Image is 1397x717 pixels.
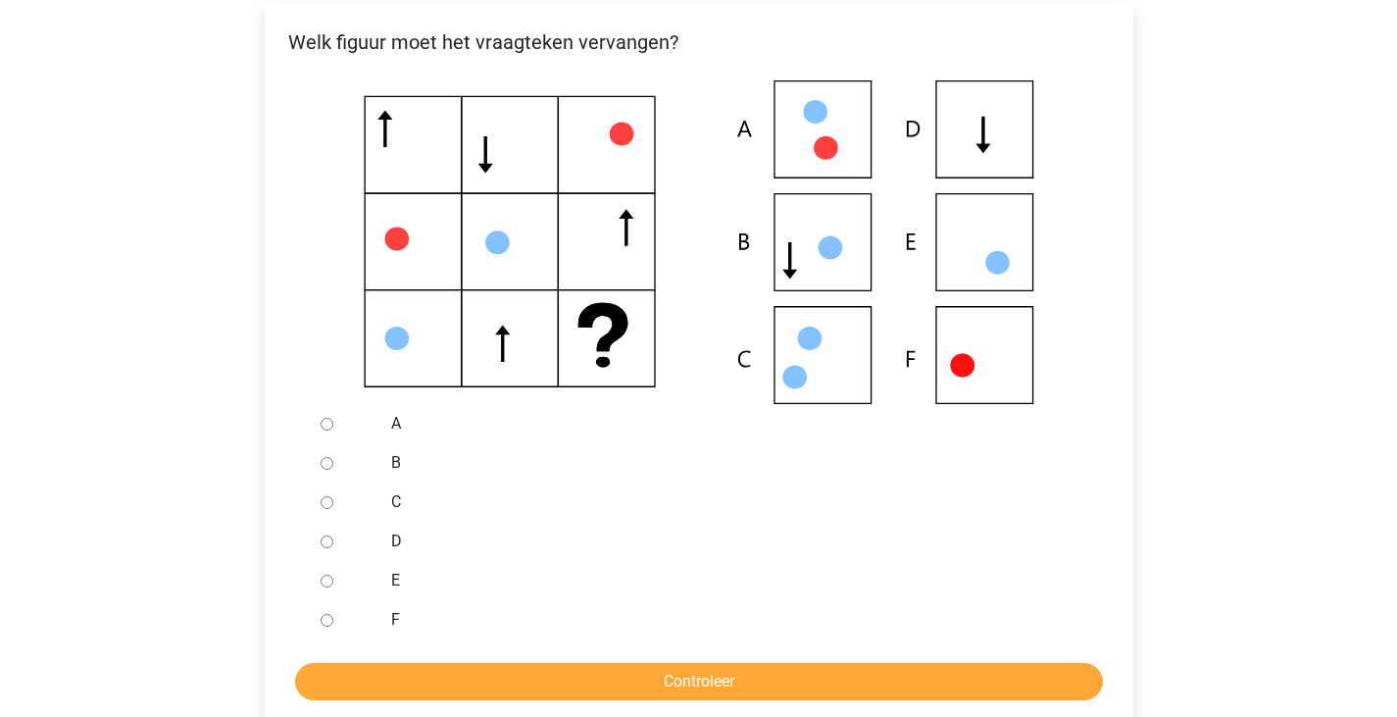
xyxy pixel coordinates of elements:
[391,569,1070,592] label: E
[391,490,1070,514] label: C
[391,608,1070,632] label: F
[391,412,1070,435] label: A
[280,27,1118,57] p: Welk figuur moet het vraagteken vervangen?
[295,663,1103,700] input: Controleer
[391,451,1070,475] label: B
[391,530,1070,553] label: D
